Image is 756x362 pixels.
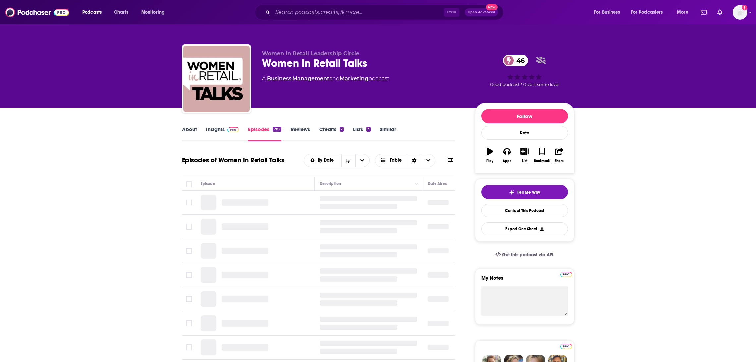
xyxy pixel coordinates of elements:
[186,320,192,326] span: Toggle select row
[182,126,197,141] a: About
[534,159,550,163] div: Bookmark
[137,7,173,18] button: open menu
[304,158,341,163] button: open menu
[186,344,192,350] span: Toggle select row
[261,5,510,20] div: Search podcasts, credits, & more...
[533,143,551,167] button: Bookmark
[186,248,192,254] span: Toggle select row
[206,126,239,141] a: InsightsPodchaser Pro
[510,55,528,66] span: 46
[186,200,192,205] span: Toggle select row
[560,343,572,349] a: Pro website
[594,8,620,17] span: For Business
[319,126,344,141] a: Credits2
[631,8,663,17] span: For Podcasters
[413,180,421,188] button: Column Actions
[490,247,559,263] a: Get this podcast via API
[341,154,355,167] button: Sort Direction
[390,158,402,163] span: Table
[182,156,284,164] h1: Episodes of Women In Retail Talks
[481,275,568,286] label: My Notes
[329,75,340,82] span: and
[481,143,498,167] button: Play
[733,5,747,20] button: Show profile menu
[340,75,368,82] a: Marketing
[516,143,533,167] button: List
[503,159,511,163] div: Apps
[5,6,69,19] img: Podchaser - Follow, Share and Rate Podcasts
[78,7,110,18] button: open menu
[475,50,574,91] div: 46Good podcast? Give it some love!
[273,127,281,132] div: 282
[318,158,336,163] span: By Date
[186,296,192,302] span: Toggle select row
[262,75,389,83] div: A podcast
[320,180,341,188] div: Description
[522,159,527,163] div: List
[481,222,568,235] button: Export One-Sheet
[291,126,310,141] a: Reviews
[366,127,370,132] div: 3
[677,8,688,17] span: More
[627,7,672,18] button: open menu
[733,5,747,20] span: Logged in as LindaBurns
[262,50,359,57] span: Women In Retail Leadership Circle
[186,224,192,230] span: Toggle select row
[742,5,747,10] svg: Add a profile image
[291,75,292,82] span: ,
[502,252,553,258] span: Get this podcast via API
[82,8,102,17] span: Podcasts
[444,8,459,17] span: Ctrl K
[498,143,516,167] button: Apps
[428,180,448,188] div: Date Aired
[517,190,540,195] span: Tell Me Why
[672,7,697,18] button: open menu
[560,344,572,349] img: Podchaser Pro
[481,109,568,123] button: Follow
[183,46,250,112] img: Women In Retail Talks
[355,154,369,167] button: open menu
[481,204,568,217] a: Contact This Podcast
[481,126,568,140] div: Rate
[560,272,572,277] img: Podchaser Pro
[141,8,165,17] span: Monitoring
[292,75,329,82] a: Management
[201,180,215,188] div: Episode
[273,7,444,18] input: Search podcasts, credits, & more...
[186,272,192,278] span: Toggle select row
[340,127,344,132] div: 2
[304,154,370,167] h2: Choose List sort
[248,126,281,141] a: Episodes282
[481,185,568,199] button: tell me why sparkleTell Me Why
[267,75,291,82] a: Business
[715,7,725,18] a: Show notifications dropdown
[114,8,128,17] span: Charts
[698,7,709,18] a: Show notifications dropdown
[468,11,495,14] span: Open Advanced
[733,5,747,20] img: User Profile
[227,127,239,132] img: Podchaser Pro
[375,154,436,167] button: Choose View
[486,4,498,10] span: New
[555,159,564,163] div: Share
[490,82,559,87] span: Good podcast? Give it some love!
[407,154,421,167] div: Sort Direction
[465,8,498,16] button: Open AdvancedNew
[353,126,370,141] a: Lists3
[560,271,572,277] a: Pro website
[486,159,493,163] div: Play
[380,126,396,141] a: Similar
[551,143,568,167] button: Share
[110,7,132,18] a: Charts
[503,55,528,66] a: 46
[589,7,628,18] button: open menu
[509,190,514,195] img: tell me why sparkle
